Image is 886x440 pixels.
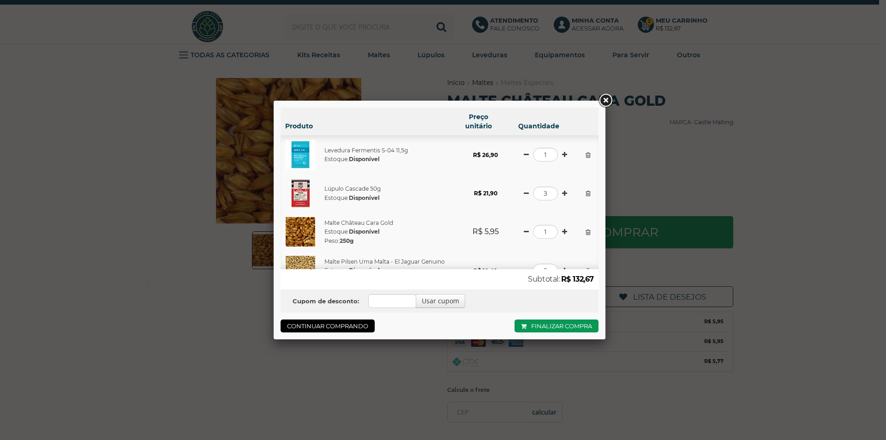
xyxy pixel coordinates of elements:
[349,194,380,201] strong: Disponível
[349,156,380,163] strong: Disponível
[561,275,594,283] strong: R$ 132,67
[324,228,380,235] span: Estoque:
[349,267,380,274] strong: Disponível
[597,92,614,109] a: Close
[281,319,375,332] a: Continuar comprando
[286,256,315,285] img: Malte Pilsen Uma Malta - El Jaguar Genuino
[293,297,359,305] b: Cupom de desconto:
[462,227,509,236] strong: R$ 5,95
[324,194,380,201] span: Estoque:
[324,185,381,192] a: Lúpulo Cascade 50g
[324,237,353,244] span: Peso:
[473,267,497,274] strong: R$ 10,49
[291,179,310,208] img: Lúpulo Cascade 50g
[511,121,566,131] h6: Quantidade
[515,319,599,332] a: Finalizar compra
[474,190,497,197] strong: R$ 21,90
[349,228,380,235] strong: Disponível
[473,151,498,158] strong: R$ 26,90
[340,237,353,244] strong: 250g
[324,156,380,163] span: Estoque:
[286,140,315,169] img: Levedura Fermentis S-04 11,5g
[285,121,446,131] h6: Produto
[324,267,380,274] span: Estoque:
[324,258,445,265] a: Malte Pilsen Uma Malta - El Jaguar Genuino
[455,112,502,131] h6: Preço unitário
[324,219,393,226] a: Malte Château Cara Gold
[416,294,465,308] button: Usar cupom
[324,146,408,153] a: Levedura Fermentis S-04 11,5g
[286,217,315,247] img: Malte Château Cara Gold
[528,275,559,283] span: Subtotal:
